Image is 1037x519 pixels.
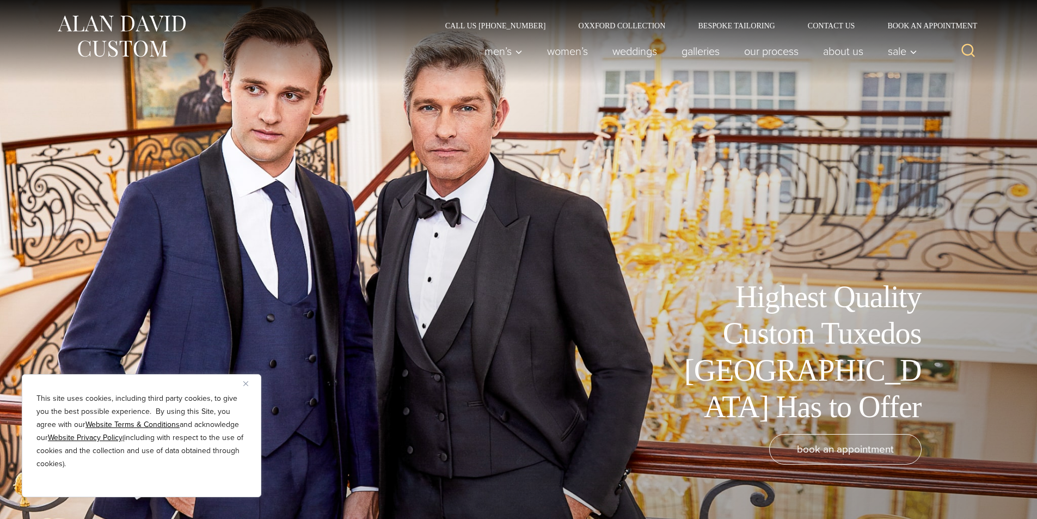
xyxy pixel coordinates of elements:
h1: Highest Quality Custom Tuxedos [GEOGRAPHIC_DATA] Has to Offer [677,279,922,425]
span: Sale [888,46,917,57]
a: About Us [811,40,875,62]
a: Call Us [PHONE_NUMBER] [429,22,562,29]
button: View Search Form [955,38,981,64]
a: weddings [600,40,669,62]
span: book an appointment [797,441,894,457]
a: Galleries [669,40,732,62]
a: Our Process [732,40,811,62]
span: Men’s [484,46,523,57]
p: This site uses cookies, including third party cookies, to give you the best possible experience. ... [36,392,247,471]
a: Women’s [535,40,600,62]
a: Book an Appointment [871,22,981,29]
a: Oxxford Collection [562,22,682,29]
a: Contact Us [791,22,872,29]
img: Close [243,381,248,386]
a: Bespoke Tailoring [682,22,791,29]
nav: Secondary Navigation [429,22,981,29]
nav: Primary Navigation [472,40,923,62]
a: Website Privacy Policy [48,432,122,443]
img: Alan David Custom [56,12,187,60]
a: Website Terms & Conditions [85,419,180,430]
a: book an appointment [769,434,922,465]
button: Close [243,377,256,390]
